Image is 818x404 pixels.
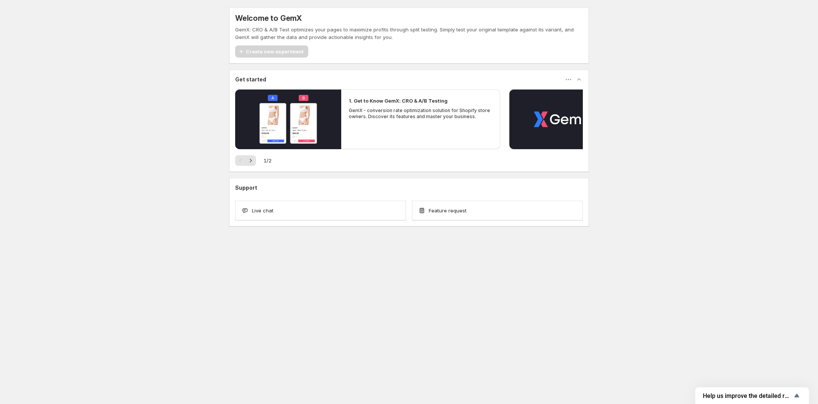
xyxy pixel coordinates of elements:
[252,207,273,214] span: Live chat
[264,157,272,164] span: 1 / 2
[349,97,448,105] h2: 1. Get to Know GemX: CRO & A/B Testing
[235,26,583,41] p: GemX: CRO & A/B Test optimizes your pages to maximize profits through split testing. Simply test ...
[703,391,801,400] button: Show survey - Help us improve the detailed report for A/B campaigns
[429,207,467,214] span: Feature request
[235,14,302,23] h5: Welcome to GemX
[235,76,266,83] h3: Get started
[349,108,493,120] p: GemX - conversion rate optimization solution for Shopify store owners. Discover its features and ...
[235,184,257,192] h3: Support
[703,392,792,399] span: Help us improve the detailed report for A/B campaigns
